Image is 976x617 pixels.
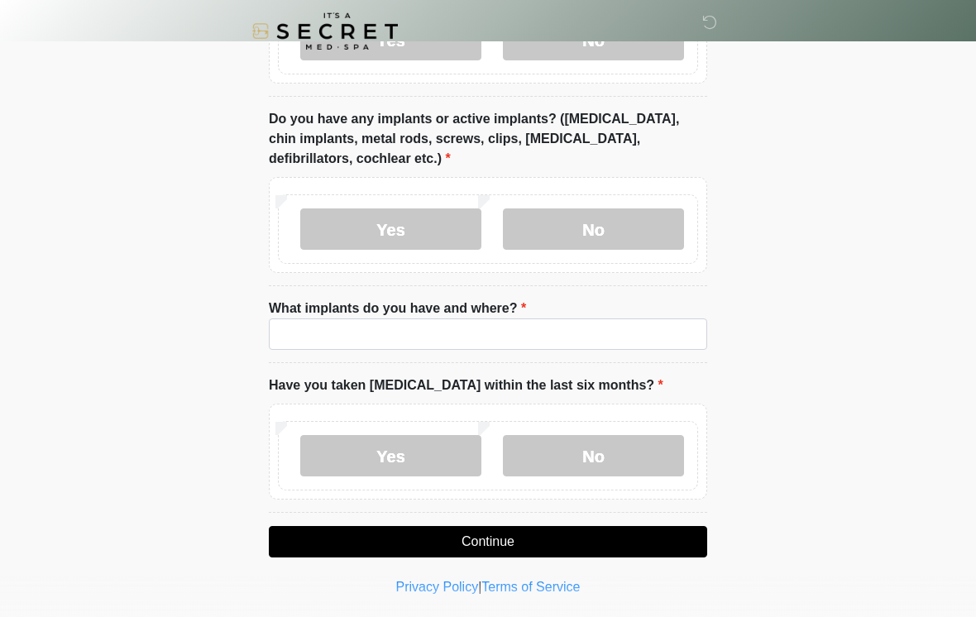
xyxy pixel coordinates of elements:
[269,299,526,318] label: What implants do you have and where?
[503,435,684,476] label: No
[478,580,481,594] a: |
[503,208,684,250] label: No
[252,12,398,50] img: It's A Secret Med Spa Logo
[396,580,479,594] a: Privacy Policy
[269,375,663,395] label: Have you taken [MEDICAL_DATA] within the last six months?
[300,435,481,476] label: Yes
[481,580,580,594] a: Terms of Service
[269,109,707,169] label: Do you have any implants or active implants? ([MEDICAL_DATA], chin implants, metal rods, screws, ...
[269,526,707,557] button: Continue
[300,208,481,250] label: Yes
